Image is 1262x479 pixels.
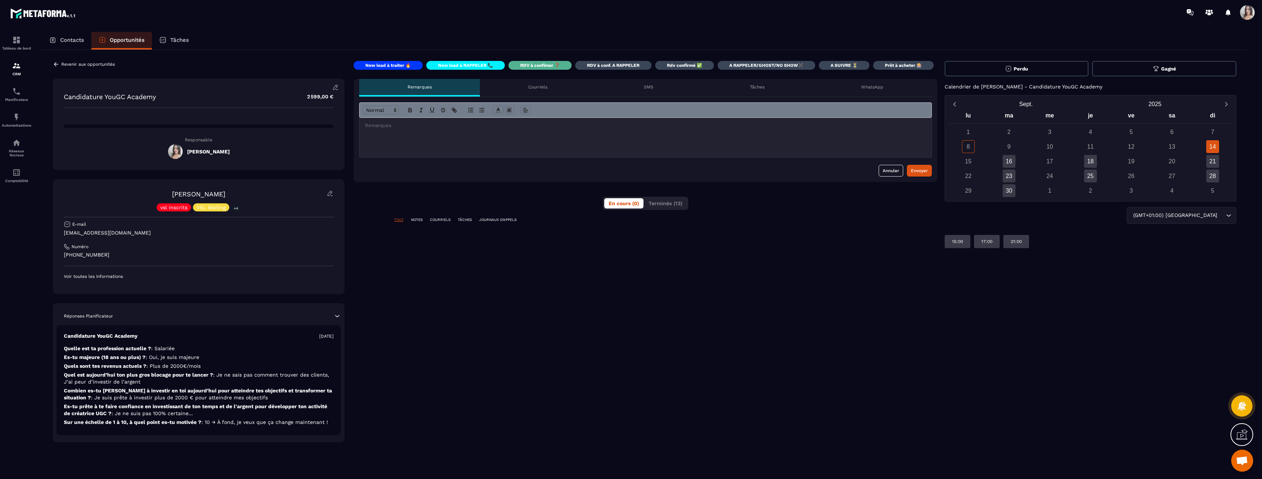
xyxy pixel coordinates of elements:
[64,354,333,361] p: Es-tu majeure (18 ans ou plus) ?
[1070,110,1111,123] div: je
[587,62,639,68] p: RDV à conf. A RAPPELER
[644,198,687,208] button: Terminés (13)
[430,217,451,222] p: COURRIELS
[962,170,975,182] div: 22
[2,46,31,50] p: Tableau de bord
[1125,155,1138,168] div: 19
[10,7,76,20] img: logo
[64,371,333,385] p: Quel est aujourd’hui ton plus gros blocage pour te lancer ?
[64,93,156,101] p: Candidature YouGC Academy
[1084,184,1097,197] div: 2
[667,62,702,68] p: Rdv confirmé ✅
[64,273,333,279] p: Voir toutes les informations
[1166,140,1178,153] div: 13
[1084,140,1097,153] div: 11
[319,333,333,339] p: [DATE]
[1043,184,1056,197] div: 1
[1084,170,1097,182] div: 25
[12,113,21,121] img: automations
[1166,170,1178,182] div: 27
[64,251,333,258] p: [PHONE_NUMBER]
[2,81,31,107] a: schedulerschedulerPlanificateur
[1206,184,1219,197] div: 5
[2,149,31,157] p: Réseaux Sociaux
[458,217,472,222] p: TÂCHES
[2,72,31,76] p: CRM
[64,363,333,370] p: Quels sont tes revenus actuels ?
[1125,126,1138,138] div: 5
[945,61,1089,76] button: Perdu
[2,98,31,102] p: Planificateur
[151,345,175,351] span: : Salariée
[831,62,858,68] p: A SUIVRE ⏳
[91,395,268,400] span: : Je suis prête à investir plus de 2000 € pour atteindre mes objectifs
[12,36,21,44] img: formation
[604,198,643,208] button: En cours (0)
[962,184,975,197] div: 29
[962,140,975,153] div: 8
[2,56,31,81] a: formationformationCRM
[962,98,1091,110] button: Open months overlay
[479,217,517,222] p: JOURNAUX D'APPELS
[1084,155,1097,168] div: 18
[408,84,432,90] p: Remarques
[231,204,241,212] p: +4
[1206,126,1219,138] div: 7
[1014,66,1028,72] span: Perdu
[1090,98,1219,110] button: Open years overlay
[1125,184,1138,197] div: 3
[64,333,138,340] p: Candidature YouGC Academy
[962,126,975,138] div: 1
[948,110,989,123] div: lu
[64,313,113,319] p: Réponses Planificateur
[948,99,962,109] button: Previous month
[1192,110,1233,123] div: di
[879,165,903,177] button: Annuler
[64,229,333,236] p: [EMAIL_ADDRESS][DOMAIN_NAME]
[945,84,1102,90] p: Calendrier de [PERSON_NAME] - Candidature YouGC Academy
[1043,170,1056,182] div: 24
[1231,450,1253,472] div: Ouvrir le chat
[12,61,21,70] img: formation
[197,205,226,210] p: VSL Mailing
[64,137,333,142] p: Responsable
[64,403,333,417] p: Es-tu prête à te faire confiance en investissant de ton temps et de l'argent pour développer ton ...
[2,133,31,163] a: social-networksocial-networkRéseaux Sociaux
[1011,239,1022,244] p: 21:00
[649,200,682,206] span: Terminés (13)
[146,354,199,360] span: : Oui, je suis majeure
[952,239,963,244] p: 15:00
[365,62,411,68] p: New lead à traiter 🔥
[172,190,225,198] a: [PERSON_NAME]
[1111,110,1152,123] div: ve
[91,32,152,50] a: Opportunités
[1003,155,1015,168] div: 16
[1161,66,1176,72] span: Gagné
[948,110,1233,197] div: Calendar wrapper
[1152,110,1192,123] div: sa
[64,419,333,426] p: Sur une échelle de 1 à 10, à quel point es-tu motivée ?
[110,37,145,43] p: Opportunités
[520,62,560,68] p: RDV à confimer ❓
[1219,211,1224,219] input: Search for option
[1092,61,1236,76] button: Gagné
[72,221,86,227] p: E-mail
[907,165,932,177] button: Envoyer
[1003,140,1015,153] div: 9
[64,345,333,352] p: Quelle est ta profession actuelle ?
[1219,99,1233,109] button: Next month
[394,217,404,222] p: TOUT
[411,217,423,222] p: NOTES
[911,167,928,174] div: Envoyer
[1166,155,1178,168] div: 20
[1127,207,1236,224] div: Search for option
[1166,126,1178,138] div: 6
[609,200,639,206] span: En cours (0)
[2,123,31,127] p: Automatisations
[112,410,193,416] span: : Je ne suis pas 100% certaine...
[61,62,115,67] p: Revenir aux opportunités
[729,62,803,68] p: A RAPPELER/GHOST/NO SHOW✖️
[948,126,1233,197] div: Calendar days
[2,107,31,133] a: automationsautomationsAutomatisations
[962,155,975,168] div: 15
